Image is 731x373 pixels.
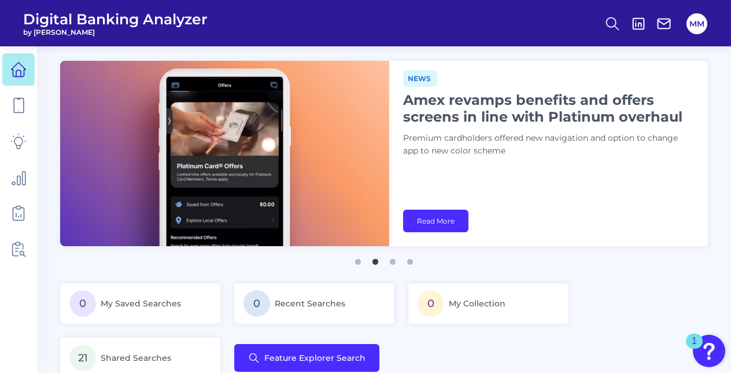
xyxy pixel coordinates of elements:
span: My Collection [449,298,505,309]
a: Read More [403,210,468,232]
a: News [403,72,437,83]
a: 0Recent Searches [234,283,394,324]
span: 21 [69,345,96,371]
button: Open Resource Center, 1 new notification [693,335,725,367]
span: Digital Banking Analyzer [23,10,208,28]
button: Feature Explorer Search [234,344,379,372]
button: 1 [352,253,364,265]
button: 4 [404,253,416,265]
button: 2 [370,253,381,265]
button: 3 [387,253,398,265]
span: Feature Explorer Search [264,353,365,363]
span: by [PERSON_NAME] [23,28,208,36]
p: Premium cardholders offered new navigation and option to change app to new color scheme [403,132,692,158]
span: My Saved Searches [101,298,181,309]
span: 0 [243,290,270,317]
a: 0My Collection [408,283,568,324]
button: MM [686,13,707,34]
div: 1 [692,341,697,356]
span: News [403,70,437,87]
img: bannerImg [60,61,389,246]
span: Shared Searches [101,353,171,363]
span: 0 [418,290,444,317]
span: Recent Searches [275,298,345,309]
a: 0My Saved Searches [60,283,220,324]
span: 0 [69,290,96,317]
h1: Amex revamps benefits and offers screens in line with Platinum overhaul [403,92,692,125]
